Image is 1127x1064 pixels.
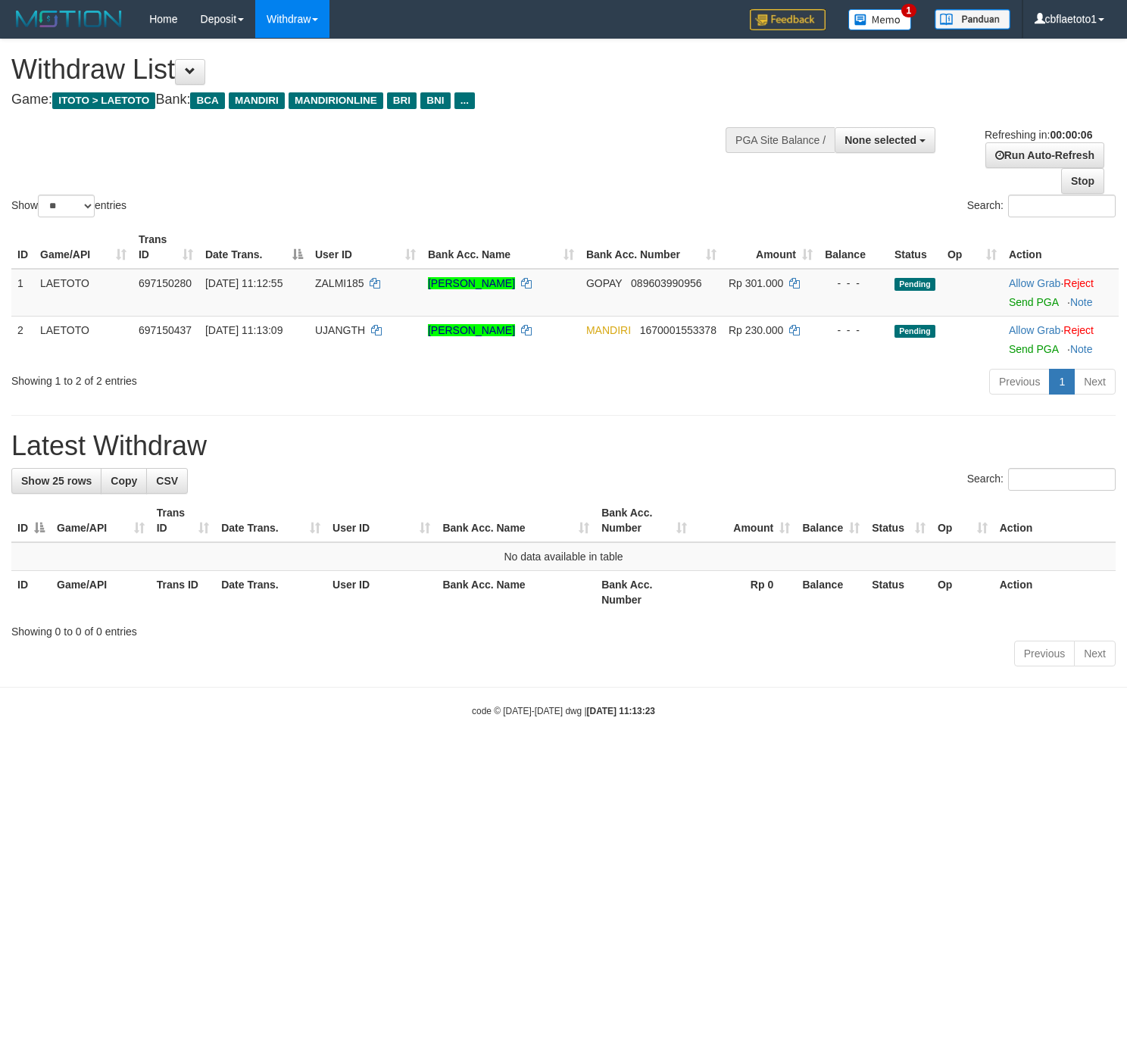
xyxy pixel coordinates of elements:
[11,269,34,317] td: 1
[888,226,941,269] th: Status
[866,499,932,542] th: Status: activate to sort column ascending
[844,134,916,146] span: None selected
[11,618,1116,639] div: Showing 0 to 0 of 0 entries
[11,8,126,30] img: MOTION_logo.png
[932,499,994,542] th: Op: activate to sort column ascending
[422,226,580,269] th: Bank Acc. Name: activate to sort column ascending
[693,571,796,614] th: Rp 0
[640,324,716,336] span: Copy 1670001553378 to clipboard
[894,325,935,338] span: Pending
[994,571,1116,614] th: Action
[586,324,631,336] span: MANDIRI
[729,324,783,336] span: Rp 230.000
[796,571,866,614] th: Balance
[901,4,917,17] span: 1
[1003,269,1119,317] td: ·
[190,92,224,109] span: BCA
[1063,277,1094,289] a: Reject
[723,226,819,269] th: Amount: activate to sort column ascending
[989,369,1050,395] a: Previous
[1003,226,1119,269] th: Action
[1009,324,1063,336] span: ·
[11,542,1116,571] td: No data available in table
[151,571,216,614] th: Trans ID
[848,9,912,30] img: Button%20Memo.svg
[1009,277,1063,289] span: ·
[985,129,1092,141] span: Refreshing in:
[146,468,188,494] a: CSV
[985,142,1104,168] a: Run Auto-Refresh
[156,475,178,487] span: CSV
[866,571,932,614] th: Status
[580,226,723,269] th: Bank Acc. Number: activate to sort column ascending
[894,278,935,291] span: Pending
[693,499,796,542] th: Amount: activate to sort column ascending
[1063,324,1094,336] a: Reject
[309,226,422,269] th: User ID: activate to sort column ascending
[796,499,866,542] th: Balance: activate to sort column ascending
[586,277,622,289] span: GOPAY
[750,9,826,30] img: Feedback.jpg
[315,324,365,336] span: UJANGTH
[11,468,101,494] a: Show 25 rows
[111,475,137,487] span: Copy
[205,277,283,289] span: [DATE] 11:12:55
[1070,343,1093,355] a: Note
[11,92,736,108] h4: Game: Bank:
[454,92,475,109] span: ...
[825,276,882,291] div: - - -
[34,269,133,317] td: LAETOTO
[726,127,835,153] div: PGA Site Balance /
[1009,296,1058,308] a: Send PGA
[387,92,417,109] span: BRI
[151,499,216,542] th: Trans ID: activate to sort column ascending
[199,226,309,269] th: Date Trans.: activate to sort column descending
[315,277,364,289] span: ZALMI185
[133,226,199,269] th: Trans ID: activate to sort column ascending
[835,127,935,153] button: None selected
[229,92,285,109] span: MANDIRI
[11,431,1116,461] h1: Latest Withdraw
[51,571,151,614] th: Game/API
[1008,195,1116,217] input: Search:
[595,499,693,542] th: Bank Acc. Number: activate to sort column ascending
[1074,641,1116,666] a: Next
[967,468,1116,491] label: Search:
[21,475,92,487] span: Show 25 rows
[326,571,436,614] th: User ID
[101,468,147,494] a: Copy
[326,499,436,542] th: User ID: activate to sort column ascending
[11,195,126,217] label: Show entries
[38,195,95,217] select: Showentries
[1049,369,1075,395] a: 1
[11,316,34,363] td: 2
[34,226,133,269] th: Game/API: activate to sort column ascending
[428,277,515,289] a: [PERSON_NAME]
[205,324,283,336] span: [DATE] 11:13:09
[34,316,133,363] td: LAETOTO
[1070,296,1093,308] a: Note
[1009,277,1060,289] a: Allow Grab
[932,571,994,614] th: Op
[436,499,595,542] th: Bank Acc. Name: activate to sort column ascending
[587,706,655,716] strong: [DATE] 11:13:23
[289,92,383,109] span: MANDIRIONLINE
[1009,343,1058,355] a: Send PGA
[631,277,701,289] span: Copy 089603990956 to clipboard
[1061,168,1104,194] a: Stop
[935,9,1010,30] img: panduan.png
[1009,324,1060,336] a: Allow Grab
[941,226,1003,269] th: Op: activate to sort column ascending
[729,277,783,289] span: Rp 301.000
[52,92,155,109] span: ITOTO > LAETOTO
[1003,316,1119,363] td: ·
[11,571,51,614] th: ID
[139,324,192,336] span: 697150437
[11,55,736,85] h1: Withdraw List
[139,277,192,289] span: 697150280
[1050,129,1092,141] strong: 00:00:06
[595,571,693,614] th: Bank Acc. Number
[436,571,595,614] th: Bank Acc. Name
[825,323,882,338] div: - - -
[472,706,655,716] small: code © [DATE]-[DATE] dwg |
